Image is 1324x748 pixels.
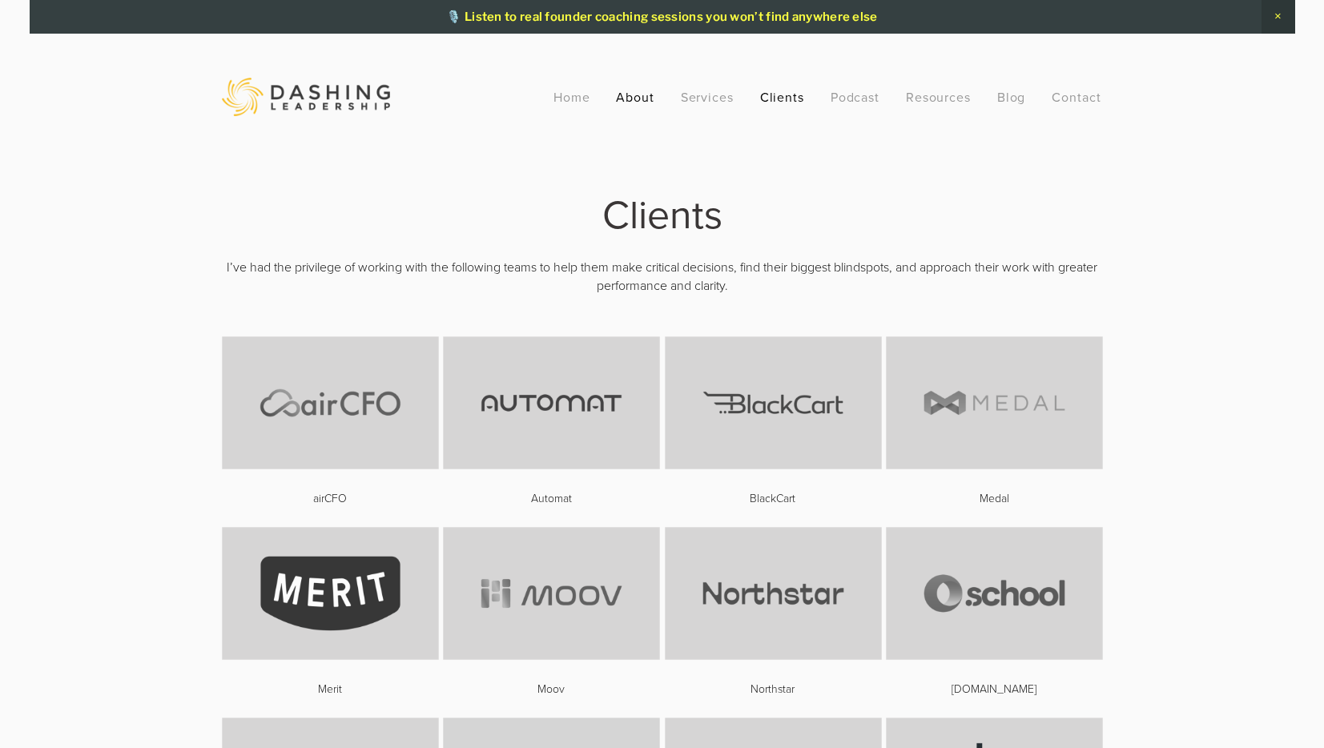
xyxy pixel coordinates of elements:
[886,336,1103,469] img: Medal
[443,527,660,660] img: Moov
[997,82,1026,111] a: Blog
[665,336,882,469] img: BlackCart
[886,680,1103,698] div: [DOMAIN_NAME]
[665,680,882,698] div: Northstar
[222,78,390,116] img: Dashing Leadership
[222,195,1103,231] h1: Clients
[222,680,439,698] div: Merit
[886,489,1103,507] div: Medal
[222,489,439,507] div: airCFO
[443,336,660,469] img: Automat
[222,336,439,469] img: airCFO
[443,680,660,698] div: Moov
[665,527,882,660] img: Northstar
[1052,82,1101,111] a: Contact
[443,489,660,507] div: Automat
[681,82,734,111] a: Services
[553,82,590,111] a: Home
[665,489,882,507] div: BlackCart
[906,88,972,106] a: Resources
[222,258,1103,294] p: I’ve had the privilege of working with the following teams to help them make critical decisions, ...
[616,82,654,111] a: About
[222,527,439,660] img: Merit
[760,82,805,111] a: Clients
[886,527,1103,660] img: O.school
[831,82,880,111] a: Podcast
